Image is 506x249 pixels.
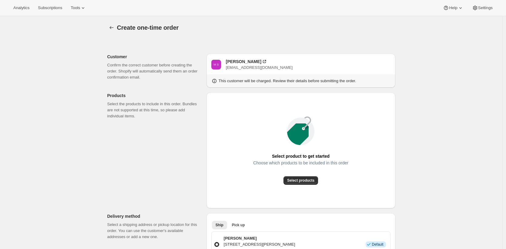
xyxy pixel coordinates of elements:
button: Analytics [10,4,33,12]
button: Tools [67,4,90,12]
button: Subscriptions [34,4,66,12]
p: This customer will be charged. Review their details before submitting the order. [219,78,356,84]
text: M S [213,63,219,66]
button: Settings [468,4,496,12]
div: [PERSON_NAME] [226,59,261,65]
p: [STREET_ADDRESS][PERSON_NAME] [224,241,295,247]
p: Select the products to include in this order. Bundles are not supported at this time, so please a... [107,101,202,119]
span: Tools [71,5,80,10]
span: Settings [478,5,493,10]
button: Select products [283,176,318,185]
span: Default [372,242,383,247]
span: Choose which products to be included in this order [253,159,348,167]
span: Select products [287,178,314,183]
button: Help [439,4,467,12]
span: Help [449,5,457,10]
span: Create one-time order [117,24,179,31]
span: Subscriptions [38,5,62,10]
p: Confirm the correct customer before creating the order. Shopify will automatically send them an o... [107,62,202,80]
p: Select a shipping address or pickup location for this order. You can use the customer's available... [107,222,202,240]
p: Delivery method [107,213,202,219]
span: Pick up [232,223,245,227]
p: Customer [107,54,202,60]
span: Ship [216,223,223,227]
span: Matthew Schneider [211,60,221,69]
span: [EMAIL_ADDRESS][DOMAIN_NAME] [226,65,293,70]
p: Products [107,93,202,99]
span: Select product to get started [272,152,330,160]
span: Analytics [13,5,29,10]
p: [PERSON_NAME] [224,235,295,241]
